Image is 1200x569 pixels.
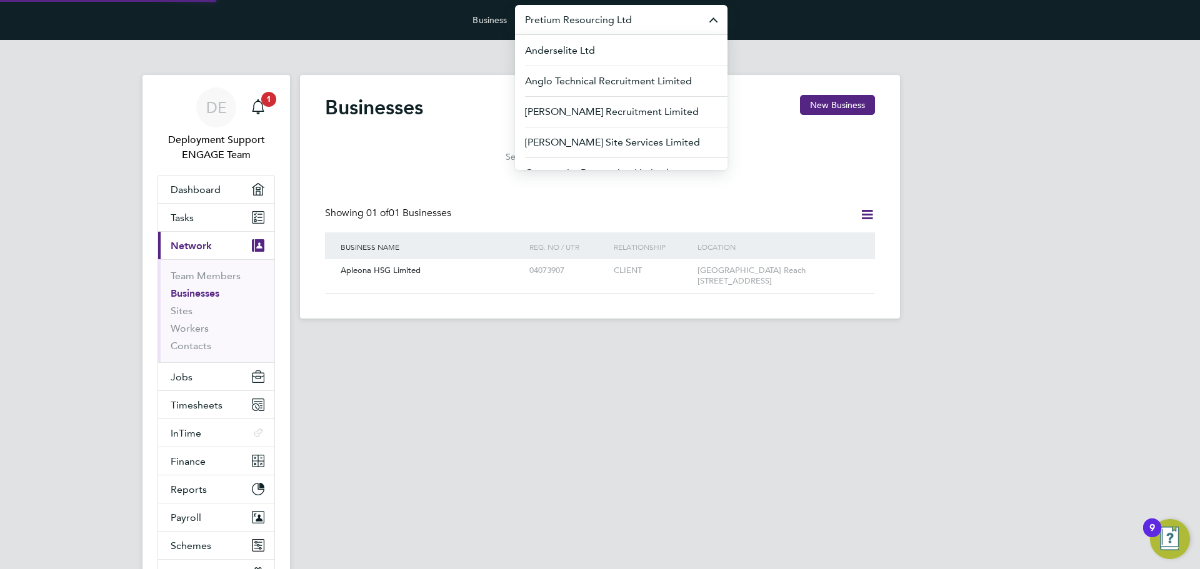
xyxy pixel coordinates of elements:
[611,259,694,282] div: CLIENT
[800,95,875,115] button: New Business
[158,419,274,447] button: InTime
[158,447,274,475] button: Finance
[171,322,209,334] a: Workers
[171,371,192,383] span: Jobs
[337,232,526,261] div: Business Name
[337,259,862,269] a: Apleona HSG Limited04073907CLIENT[GEOGRAPHIC_DATA] Reach [STREET_ADDRESS]
[694,259,862,293] div: [GEOGRAPHIC_DATA] Reach [STREET_ADDRESS]
[525,74,692,89] span: Anglo Technical Recruitment Limited
[158,176,274,203] a: Dashboard
[206,99,227,116] span: DE
[525,135,700,150] span: [PERSON_NAME] Site Services Limited
[246,87,271,127] a: 1
[171,427,201,439] span: InTime
[171,512,201,523] span: Payroll
[171,240,212,252] span: Network
[171,287,219,299] a: Businesses
[171,212,194,224] span: Tasks
[525,104,699,119] span: [PERSON_NAME] Recruitment Limited
[1149,528,1155,544] div: 9
[158,204,274,231] a: Tasks
[171,305,192,317] a: Sites
[694,232,862,261] div: Location
[157,87,275,162] a: DEDeployment Support ENGAGE Team
[158,475,274,503] button: Reports
[341,265,421,275] span: Apleona HSG Limited
[366,207,389,219] span: 01 of
[525,43,595,58] span: Anderselite Ltd
[325,95,423,120] h2: Businesses
[526,259,610,282] div: 04073907
[171,340,211,352] a: Contacts
[158,503,274,531] button: Payroll
[158,363,274,390] button: Jobs
[472,14,507,26] label: Business
[1150,519,1190,559] button: Open Resource Center, 9 new notifications
[525,166,669,181] span: Community Resourcing Limited
[611,232,694,261] div: Relationship
[171,483,207,495] span: Reports
[171,540,211,552] span: Schemes
[526,232,610,261] div: Reg. No / UTR
[171,455,206,467] span: Finance
[158,532,274,559] button: Schemes
[366,207,451,219] span: 01 Businesses
[158,259,274,362] div: Network
[171,270,241,282] a: Team Members
[261,92,276,107] span: 1
[476,151,532,162] label: Search
[171,399,222,411] span: Timesheets
[158,391,274,418] button: Timesheets
[171,184,221,195] span: Dashboard
[325,207,454,220] div: Showing
[157,132,275,162] span: Deployment Support ENGAGE Team
[158,232,274,259] button: Network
